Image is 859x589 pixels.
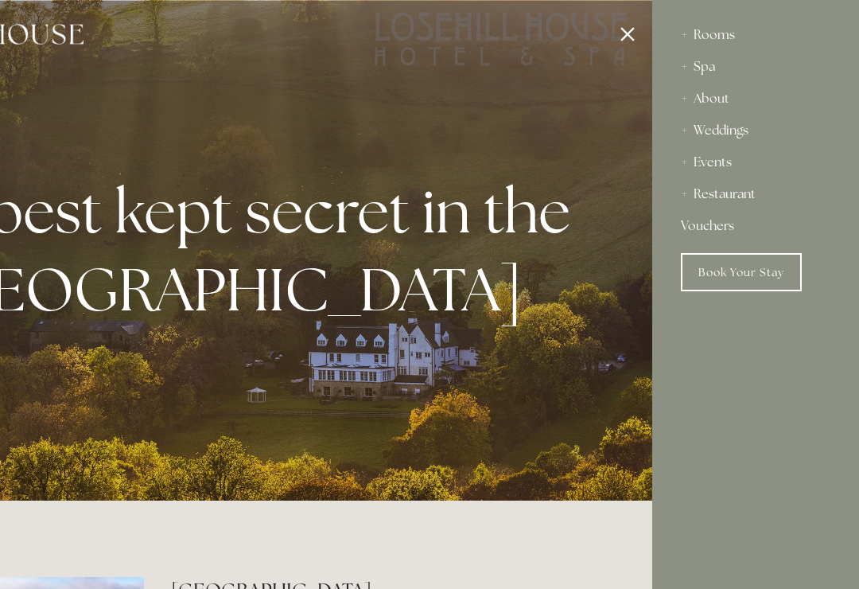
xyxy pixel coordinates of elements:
div: Rooms [681,19,830,51]
div: Restaurant [681,178,830,210]
a: Book Your Stay [681,253,802,291]
div: Events [681,146,830,178]
div: About [681,83,830,115]
div: Weddings [681,115,830,146]
a: Vouchers [681,210,830,242]
div: Spa [681,51,830,83]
